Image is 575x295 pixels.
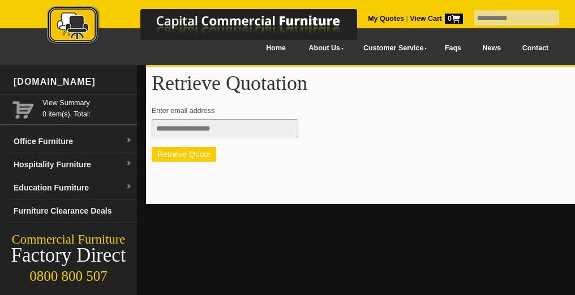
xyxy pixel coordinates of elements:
[512,36,559,61] a: Contact
[152,147,216,162] button: Retrieve Quote
[410,15,463,23] strong: View Cart
[472,36,512,61] a: News
[408,15,463,23] a: View Cart0
[9,153,137,176] a: Hospitality Furnituredropdown
[126,160,132,167] img: dropdown
[9,130,137,153] a: Office Furnituredropdown
[9,176,137,199] a: Education Furnituredropdown
[126,184,132,190] img: dropdown
[152,105,572,116] p: Enter email address
[16,6,412,50] a: Capital Commercial Furniture Logo
[126,137,132,144] img: dropdown
[42,97,132,109] a: View Summary
[9,199,137,223] a: Furniture Clearance Deals
[9,65,137,99] div: [DOMAIN_NAME]
[42,97,132,118] span: 0 item(s), Total:
[445,14,463,24] span: 0
[16,6,412,47] img: Capital Commercial Furniture Logo
[434,36,472,61] a: Faqs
